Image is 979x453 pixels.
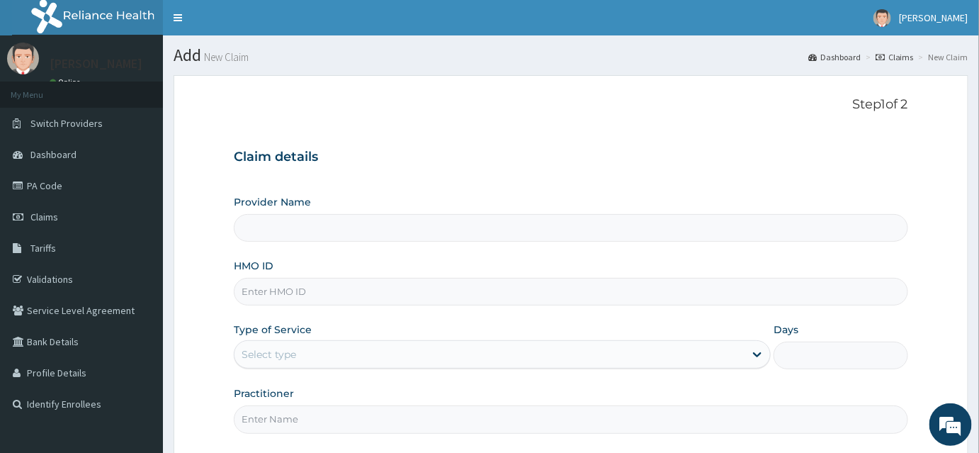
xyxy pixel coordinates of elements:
a: Online [50,77,84,87]
small: New Claim [201,52,249,62]
img: User Image [873,9,891,27]
li: New Claim [915,51,968,63]
p: [PERSON_NAME] [50,57,142,70]
label: Provider Name [234,195,311,209]
div: Select type [242,347,296,362]
span: [PERSON_NAME] [900,11,968,24]
h3: Claim details [234,150,908,165]
label: Type of Service [234,323,312,337]
input: Enter HMO ID [234,278,908,306]
a: Dashboard [808,51,861,63]
span: Dashboard [30,148,77,161]
span: Claims [30,211,58,223]
label: Practitioner [234,386,294,401]
label: Days [774,323,798,337]
span: Tariffs [30,242,56,255]
label: HMO ID [234,259,273,273]
a: Claims [876,51,914,63]
img: User Image [7,43,39,74]
span: Switch Providers [30,117,103,130]
p: Step 1 of 2 [234,97,908,113]
h1: Add [174,46,968,65]
input: Enter Name [234,406,908,433]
